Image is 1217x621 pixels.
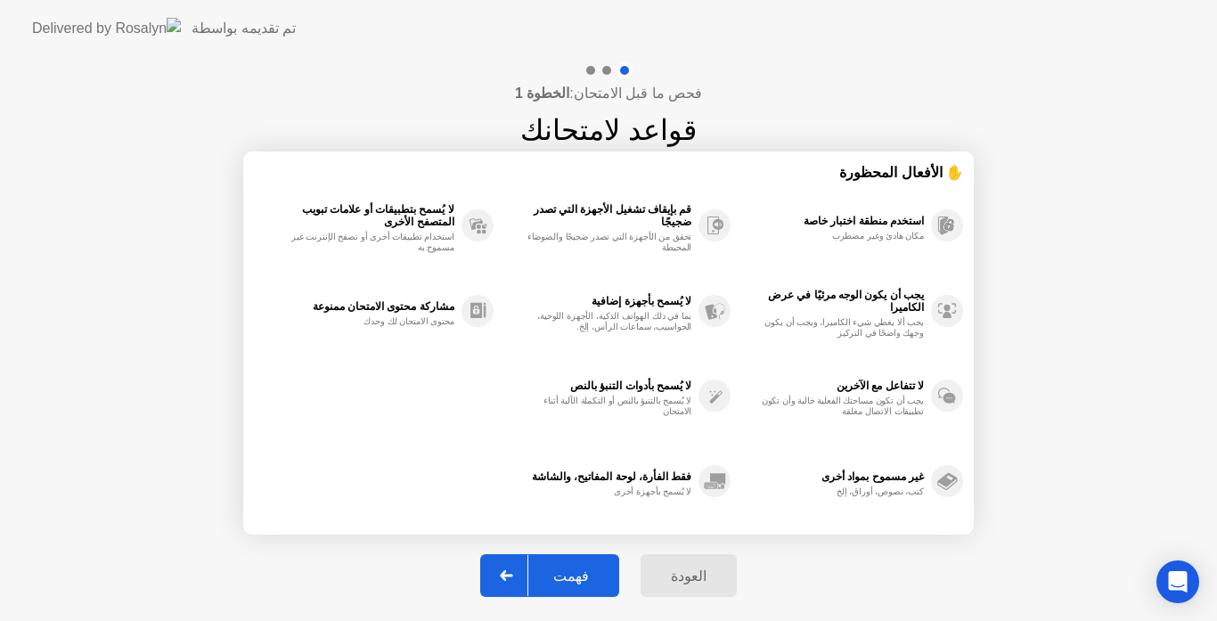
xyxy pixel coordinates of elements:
[756,231,924,241] div: مكان هادئ وغير مضطرب
[502,470,692,483] div: فقط الفأرة، لوحة المفاتيح، والشاشة
[646,568,731,584] div: العودة
[756,396,924,417] div: يجب أن تكون مساحتك الفعلية خالية وأن تكون تطبيقات الاتصال مغلقة
[739,289,924,314] div: يجب أن يكون الوجه مرئيًا في عرض الكاميرا
[515,83,702,104] h4: فحص ما قبل الامتحان:
[263,300,454,313] div: مشاركة محتوى الامتحان ممنوعة
[756,486,924,497] div: كتب، نصوص، أوراق، إلخ
[515,86,569,101] b: الخطوة 1
[528,568,614,584] div: فهمت
[523,232,691,253] div: تحقق من الأجهزة التي تصدر ضجيجًا والضوضاء المحيطة
[523,311,691,332] div: بما في ذلك الهواتف الذكية، الأجهزة اللوحية، الحواسيب، سماعات الرأس، إلخ.
[739,470,924,483] div: غير مسموح بمواد أخرى
[480,554,619,597] button: فهمت
[286,232,454,253] div: استخدام تطبيقات أخرى أو تصفح الإنترنت غير مسموح به
[502,203,692,228] div: قم بإيقاف تشغيل الأجهزة التي تصدر ضجيجًا
[502,380,692,392] div: لا يُسمح بأدوات التنبؤ بالنص
[1156,560,1199,603] div: Open Intercom Messenger
[192,18,296,39] div: تم تقديمه بواسطة
[32,18,181,38] img: Delivered by Rosalyn
[520,109,697,151] h1: قواعد لامتحانك
[739,380,924,392] div: لا تتفاعل مع الآخرين
[523,486,691,497] div: لا يُسمح بأجهزة أخرى
[756,317,924,339] div: يجب ألا يغطي شيء الكاميرا، ويجب أن يكون وجهك واضحًا في التركيز
[254,162,963,183] div: ✋ الأفعال المحظورة
[263,203,454,228] div: لا يُسمح بتطبيقات أو علامات تبويب المتصفح الأخرى
[523,396,691,417] div: لا يُسمح بالتنبؤ بالنص أو التكملة الآلية أثناء الامتحان
[286,316,454,327] div: محتوى الامتحان لك وحدك
[739,215,924,227] div: استخدم منطقة اختبار خاصة
[502,295,692,307] div: لا يُسمح بأجهزة إضافية
[641,554,737,597] button: العودة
